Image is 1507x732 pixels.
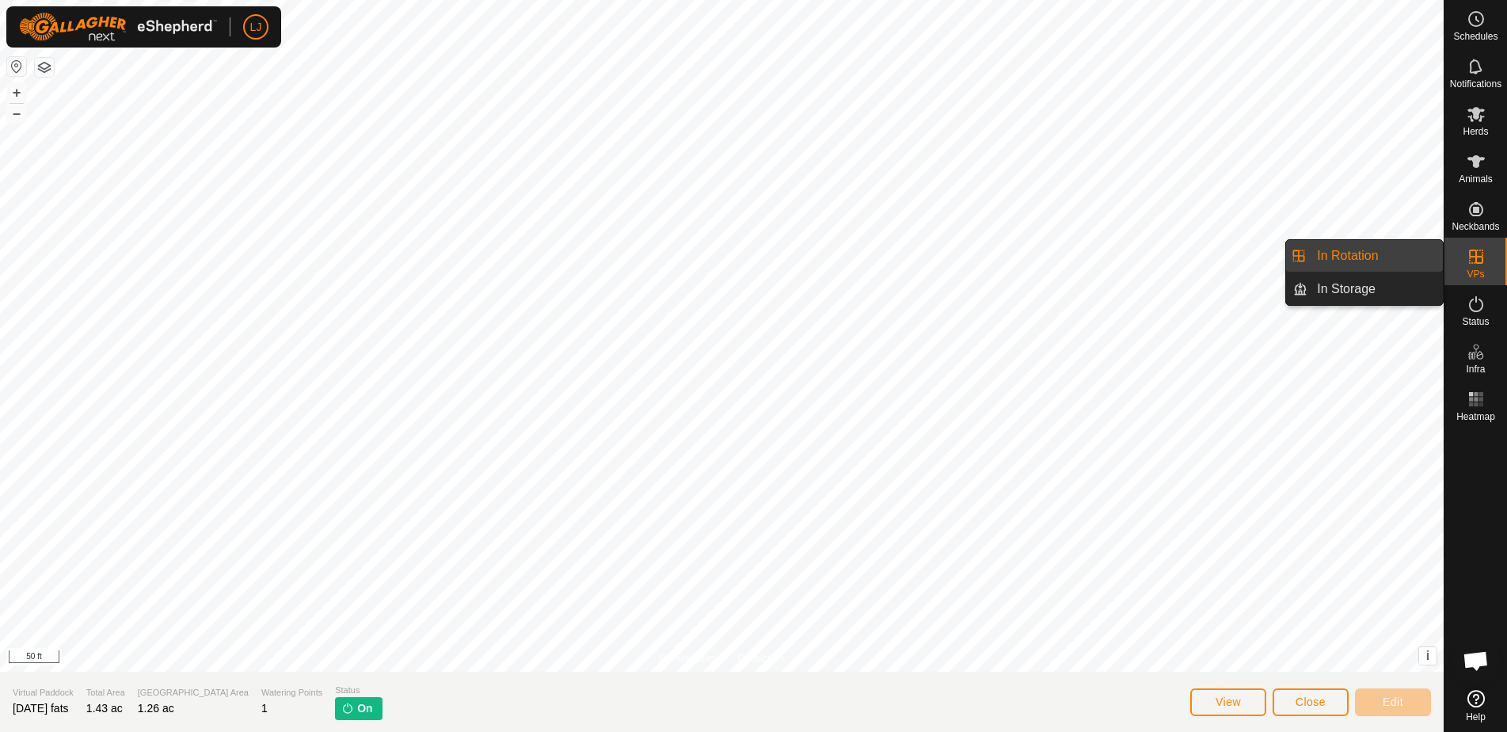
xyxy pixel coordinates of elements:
span: Neckbands [1452,222,1499,231]
button: i [1419,647,1437,665]
a: Help [1444,684,1507,728]
span: Watering Points [261,686,322,700]
span: VPs [1467,269,1484,279]
span: Edit [1383,696,1403,708]
span: In Rotation [1317,246,1378,265]
button: – [7,104,26,123]
span: Infra [1466,364,1485,374]
span: Animals [1459,174,1493,184]
button: + [7,83,26,102]
span: Status [1462,317,1489,326]
a: In Storage [1307,273,1443,305]
a: Open chat [1452,637,1500,684]
span: i [1426,649,1429,662]
button: Map Layers [35,58,54,77]
button: View [1190,688,1266,716]
span: [GEOGRAPHIC_DATA] Area [138,686,249,700]
li: In Rotation [1286,240,1443,272]
span: Heatmap [1456,412,1495,421]
span: On [357,700,372,717]
span: Schedules [1453,32,1497,41]
li: In Storage [1286,273,1443,305]
a: Privacy Policy [659,651,718,665]
button: Reset Map [7,57,26,76]
span: Notifications [1450,79,1501,89]
span: 1 [261,702,268,715]
a: In Rotation [1307,240,1443,272]
span: In Storage [1317,280,1376,299]
span: Virtual Paddock [13,686,74,700]
span: Status [335,684,382,697]
img: turn-on [341,702,354,715]
img: Gallagher Logo [19,13,217,41]
button: Edit [1355,688,1431,716]
span: Total Area [86,686,125,700]
span: 1.26 ac [138,702,174,715]
button: Close [1273,688,1349,716]
span: Help [1466,712,1486,722]
span: Herds [1463,127,1488,136]
span: [DATE] fats [13,702,69,715]
span: 1.43 ac [86,702,123,715]
span: View [1216,696,1241,708]
a: Contact Us [737,651,784,665]
span: Close [1296,696,1326,708]
span: LJ [250,19,262,36]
